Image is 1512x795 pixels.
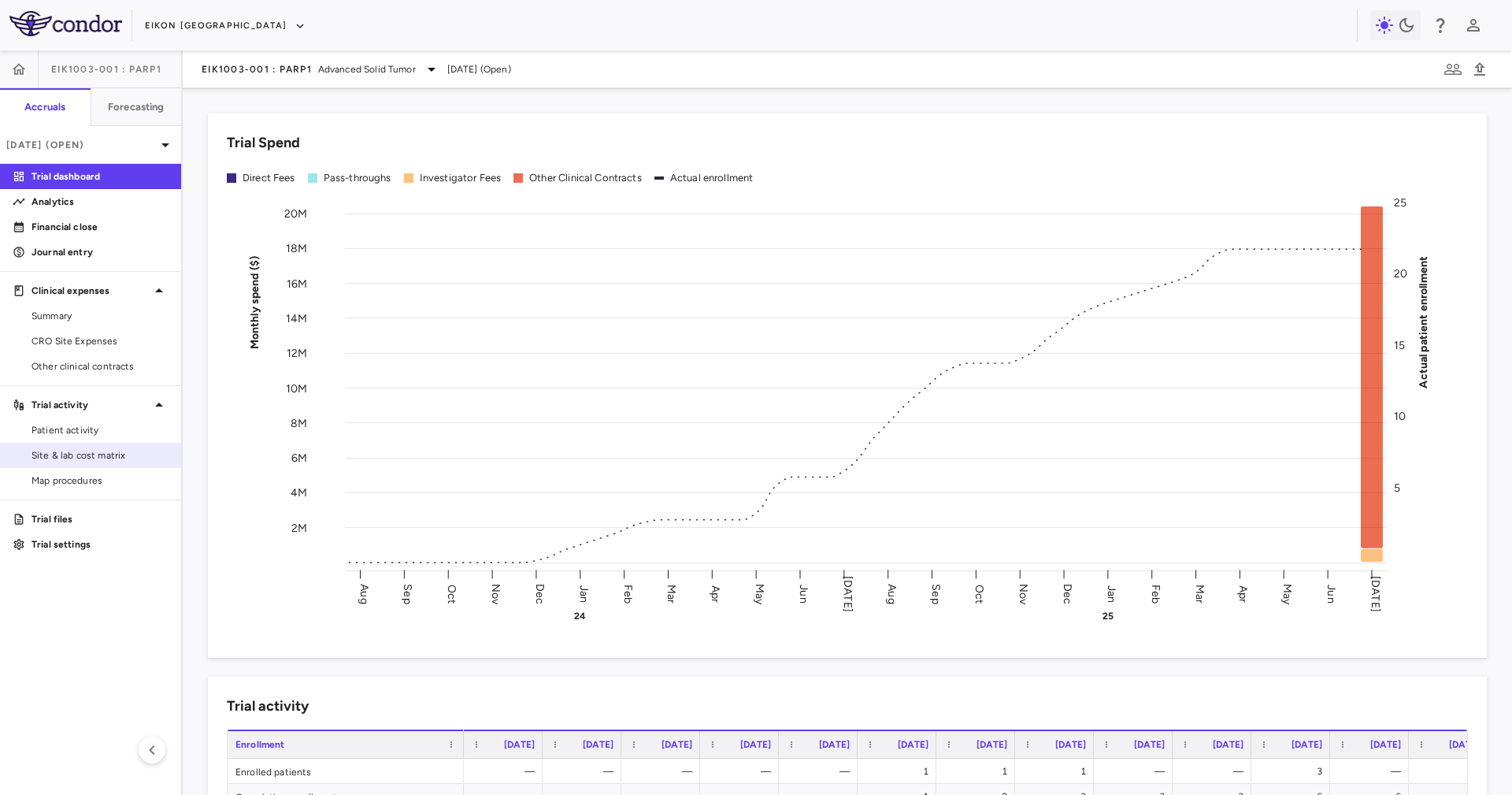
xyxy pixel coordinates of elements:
text: Aug [885,584,899,604]
tspan: 8M [291,416,307,429]
div: — [793,759,850,784]
span: Site & lab cost matrix [31,448,169,463]
span: Map procedures [31,474,169,488]
span: [DATE] [1055,739,1086,750]
span: Summary [31,309,169,323]
p: Clinical expenses [31,284,150,298]
span: Enrollment [235,739,285,750]
tspan: Monthly spend ($) [248,255,261,349]
span: EIK1003-001 : PARP1 [51,63,161,76]
div: — [1187,759,1243,784]
span: [DATE] [740,739,771,750]
tspan: 20M [284,207,307,221]
div: — [714,759,771,784]
text: [DATE] [1369,576,1382,612]
p: Trial files [31,512,169,526]
span: [DATE] [1213,739,1243,750]
tspan: 25 [1394,196,1406,210]
tspan: 10M [286,381,307,395]
span: Advanced Solid Tumor [318,62,416,76]
span: [DATE] [976,739,1007,750]
span: [DATE] [583,739,613,750]
div: Other Clinical Contracts [529,171,642,185]
div: — [478,759,535,784]
text: Oct [445,584,458,603]
div: Investigator Fees [420,171,502,185]
text: Jan [577,585,591,602]
text: Feb [621,584,635,603]
tspan: 6M [291,451,307,465]
tspan: 4M [291,486,307,500]
text: Nov [489,583,502,604]
span: [DATE] [1291,739,1322,750]
text: Sep [401,584,414,604]
div: 1 [1029,759,1086,784]
div: Pass-throughs [324,171,391,185]
text: Oct [973,584,986,603]
text: Mar [1193,584,1206,603]
text: May [1280,583,1294,604]
h6: Trial Spend [227,132,300,154]
text: Aug [358,584,371,604]
span: [DATE] [819,739,850,750]
span: CRO Site Expenses [31,334,169,348]
span: Other clinical contracts [31,359,169,373]
text: Nov [1017,583,1030,604]
p: Trial activity [31,398,150,412]
button: Eikon [GEOGRAPHIC_DATA] [145,13,306,39]
text: Jun [1325,585,1338,603]
div: 1 [872,759,928,784]
text: Dec [1061,583,1074,604]
div: 1 [951,759,1007,784]
img: logo-full-SnFGN8VE.png [9,11,122,36]
tspan: 20 [1394,267,1407,280]
tspan: 2M [291,521,307,534]
span: [DATE] [504,739,535,750]
text: Feb [1149,584,1162,603]
div: 3 [1423,759,1480,784]
text: Jun [797,585,810,603]
text: Dec [533,583,547,604]
span: [DATE] (Open) [447,62,511,76]
p: Analytics [31,195,169,209]
span: [DATE] [661,739,692,750]
div: Direct Fees [243,171,295,185]
text: [DATE] [841,576,854,612]
div: — [1344,759,1401,784]
tspan: Actual patient enrollment [1417,255,1430,388]
span: EIK1003-001 : PARP1 [202,63,312,76]
div: — [557,759,613,784]
tspan: 18M [286,242,307,255]
h6: Trial activity [227,696,309,717]
text: Apr [709,585,722,602]
text: 25 [1102,611,1114,622]
div: Enrolled patients [228,759,464,783]
div: 3 [1266,759,1322,784]
span: [DATE] [1134,739,1165,750]
p: Journal entry [31,245,169,259]
text: Apr [1236,585,1250,602]
p: [DATE] (Open) [6,138,156,152]
text: Mar [665,584,678,603]
span: Patient activity [31,423,169,437]
div: Actual enrollment [670,171,754,185]
tspan: 16M [287,277,307,290]
tspan: 14M [286,311,307,325]
span: [DATE] [1370,739,1401,750]
p: Trial settings [31,537,169,552]
h6: Forecasting [108,100,165,114]
p: Trial dashboard [31,169,169,184]
tspan: 12M [287,347,307,360]
tspan: 5 [1394,481,1400,494]
text: Sep [929,584,943,604]
span: [DATE] [898,739,928,750]
text: Jan [1105,585,1118,602]
text: 24 [574,611,586,622]
text: May [753,583,766,604]
tspan: 15 [1394,338,1405,351]
div: — [1108,759,1165,784]
div: — [636,759,692,784]
span: [DATE] [1449,739,1480,750]
tspan: 10 [1394,410,1406,423]
p: Financial close [31,220,169,234]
